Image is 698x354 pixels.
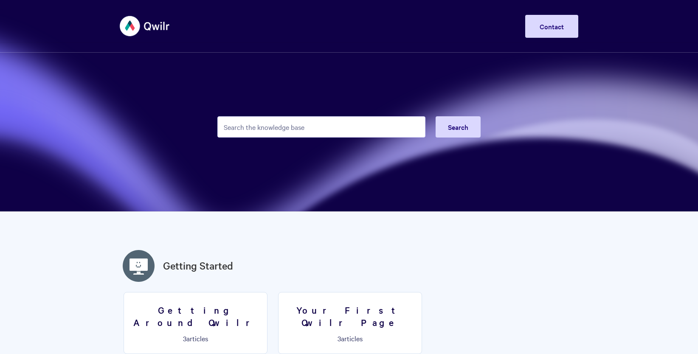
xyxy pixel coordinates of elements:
a: Contact [525,15,578,38]
span: 3 [183,334,186,343]
input: Search the knowledge base [217,116,425,138]
a: Your First Qwilr Page 3articles [278,292,422,354]
button: Search [436,116,481,138]
span: 3 [338,334,341,343]
p: articles [284,334,417,342]
h3: Getting Around Qwilr [129,304,262,328]
img: Qwilr Help Center [120,10,170,42]
h3: Your First Qwilr Page [284,304,417,328]
span: Search [448,122,468,132]
a: Getting Around Qwilr 3articles [124,292,267,354]
p: articles [129,334,262,342]
a: Getting Started [163,258,233,273]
